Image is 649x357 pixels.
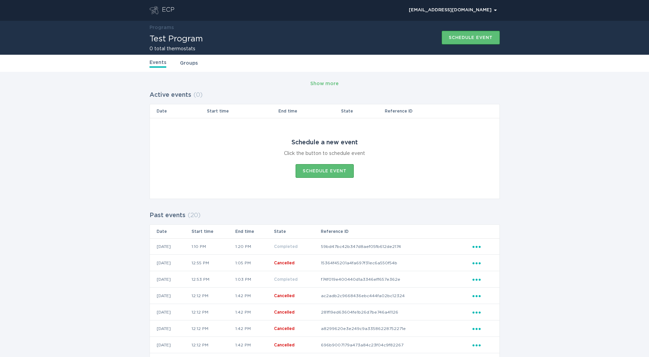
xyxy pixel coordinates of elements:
td: 281f19ed63604fe1b26d7be746a41126 [321,304,472,320]
td: 1:42 PM [235,288,274,304]
td: [DATE] [150,271,191,288]
th: Reference ID [321,225,472,238]
div: Popover menu [472,308,493,316]
button: Schedule event [296,164,354,178]
div: Click the button to schedule event [284,150,365,157]
div: Popover menu [472,341,493,349]
th: Date [150,225,191,238]
span: ( 0 ) [193,92,203,98]
button: Show more [310,79,339,89]
td: 1:10 PM [191,238,235,255]
h2: 0 total thermostats [150,47,203,51]
td: a8299620e3e249c9a33586228752271e [321,320,472,337]
tr: 12b7411bcc404f7d854bd5e312e50865 [150,271,499,288]
h2: Past events [150,209,185,222]
span: Cancelled [274,294,295,298]
tr: 10beb2f0334b44c7b1981234c4bc25b9 [150,288,499,304]
td: [DATE] [150,304,191,320]
button: Open user account details [406,5,500,15]
tr: 1c8b2e5d313a43c685df2f04370ec984 [150,337,499,353]
div: Popover menu [472,276,493,283]
span: Cancelled [274,327,295,331]
a: Programs [150,25,174,30]
td: [DATE] [150,288,191,304]
td: 59bd47bc42b347d8aef05fb612de2174 [321,238,472,255]
td: 1:20 PM [235,238,274,255]
span: Cancelled [274,343,295,347]
button: Go to dashboard [150,6,158,14]
div: Popover menu [472,243,493,250]
td: 12:53 PM [191,271,235,288]
div: [EMAIL_ADDRESS][DOMAIN_NAME] [409,8,497,12]
span: ( 20 ) [187,212,200,219]
td: [DATE] [150,255,191,271]
div: Popover menu [406,5,500,15]
div: Schedule event [449,36,493,40]
td: 12:12 PM [191,288,235,304]
td: 1:42 PM [235,337,274,353]
td: [DATE] [150,337,191,353]
th: Start time [191,225,235,238]
td: ac2adb2c9668436ebc444fa02bc12324 [321,288,472,304]
td: 696b9007179a473a84c23f04c9f82267 [321,337,472,353]
div: Popover menu [472,325,493,332]
tr: e5f4f6dc015d46ea84fed8c28f097cbf [150,238,499,255]
div: Popover menu [472,292,493,300]
td: 12:12 PM [191,304,235,320]
span: Cancelled [274,310,295,314]
td: [DATE] [150,238,191,255]
td: 1:42 PM [235,320,274,337]
td: [DATE] [150,320,191,337]
tr: 63e5e81263bd488fb192221522cffca8 [150,255,499,271]
h1: Test Program [150,35,203,43]
td: 1:42 PM [235,304,274,320]
tr: 37d909b67d914502af386f7d08390914 [150,320,499,337]
span: Cancelled [274,261,295,265]
div: ECP [162,6,174,14]
div: Schedule a new event [291,139,358,146]
tr: Table Headers [150,104,499,118]
td: f74f019e400440d1a3346eff657e362e [321,271,472,288]
span: Completed [274,277,298,281]
div: Schedule event [303,169,347,173]
td: 1:03 PM [235,271,274,288]
a: Events [150,59,166,68]
th: End time [235,225,274,238]
td: 12:55 PM [191,255,235,271]
th: End time [278,104,341,118]
span: Completed [274,244,298,249]
th: State [274,225,321,238]
th: Start time [207,104,278,118]
tr: ede2986dcbe948dea7174a99c31b3bc9 [150,304,499,320]
td: 12:12 PM [191,337,235,353]
th: Date [150,104,207,118]
div: Show more [310,80,339,88]
button: Schedule event [442,31,500,44]
h2: Active events [150,89,191,101]
th: State [341,104,385,118]
td: 1:05 PM [235,255,274,271]
th: Reference ID [385,104,472,118]
tr: Table Headers [150,225,499,238]
div: Popover menu [472,259,493,267]
td: 15364f45201a4fa697f31ec6a550f54b [321,255,472,271]
a: Groups [180,59,198,67]
td: 12:12 PM [191,320,235,337]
